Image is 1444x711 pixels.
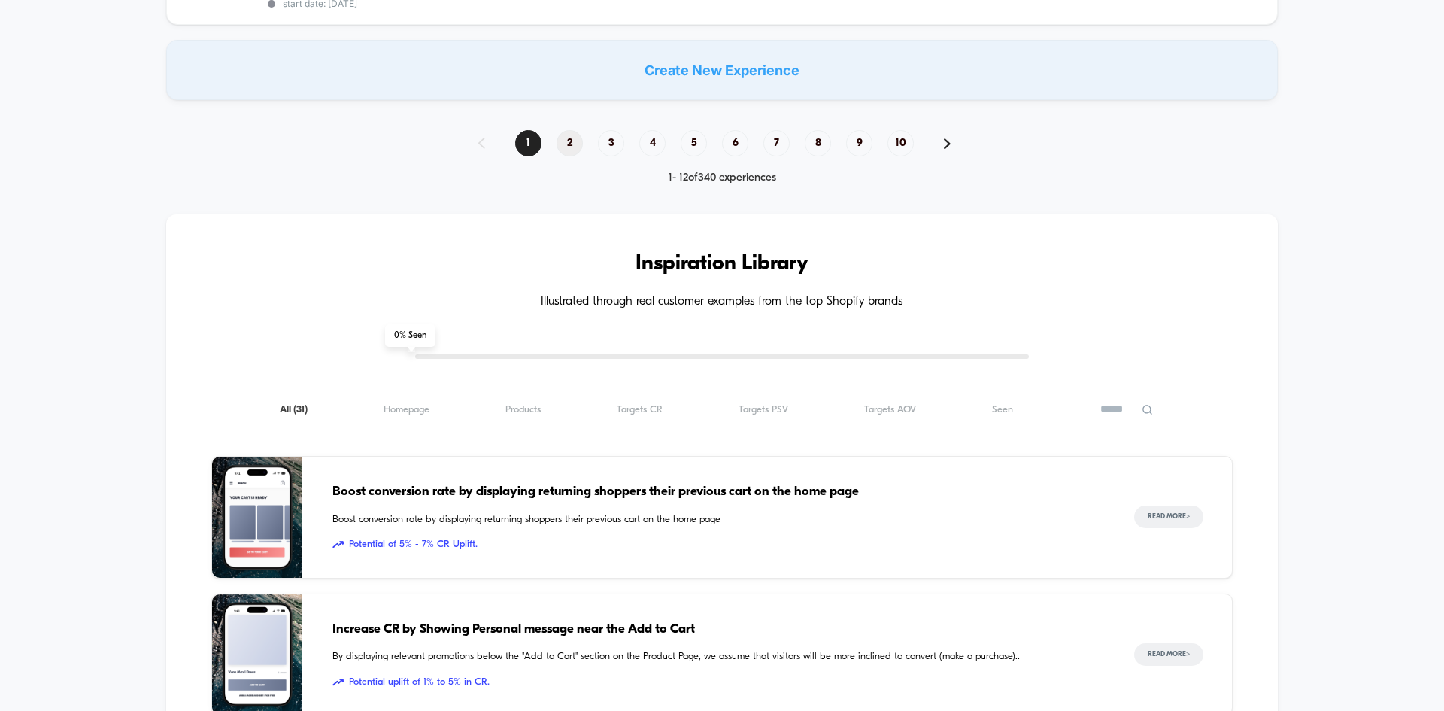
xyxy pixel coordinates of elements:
span: 1 [515,130,541,156]
button: Read More> [1134,506,1203,528]
span: 2 [557,130,583,156]
h4: Illustrated through real customer examples from the top Shopify brands [211,295,1233,309]
span: 4 [639,130,666,156]
span: Homepage [384,404,429,415]
div: 1 - 12 of 340 experiences [463,172,981,184]
span: Boost conversion rate by displaying returning shoppers their previous cart on the home page [332,482,1104,502]
span: 9 [846,130,872,156]
span: ( 31 ) [293,405,308,415]
span: 0 % Seen [385,324,435,347]
img: pagination forward [944,138,951,149]
span: 6 [722,130,748,156]
span: All [280,404,308,415]
span: Products [505,404,541,415]
h3: Inspiration Library [211,252,1233,276]
span: Boost conversion rate by displaying returning shoppers their previous cart on the home page [332,512,1104,527]
span: 7 [763,130,790,156]
img: Boost conversion rate by displaying returning shoppers their previous cart on the home page [212,457,302,578]
span: 3 [598,130,624,156]
span: 5 [681,130,707,156]
span: Potential of 5% - 7% CR Uplift. [332,537,1104,552]
span: By displaying relevant promotions below the "Add to Cart" section on the Product Page, we assume ... [332,649,1104,664]
button: Read More> [1134,643,1203,666]
span: Targets AOV [864,404,916,415]
span: 10 [887,130,914,156]
span: Potential uplift of 1% to 5% in CR. [332,675,1104,690]
span: Seen [992,404,1013,415]
span: Targets PSV [739,404,788,415]
span: Targets CR [617,404,663,415]
span: Increase CR by Showing Personal message near the Add to Cart [332,620,1104,640]
span: 8 [805,130,831,156]
div: Create New Experience [166,40,1278,100]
